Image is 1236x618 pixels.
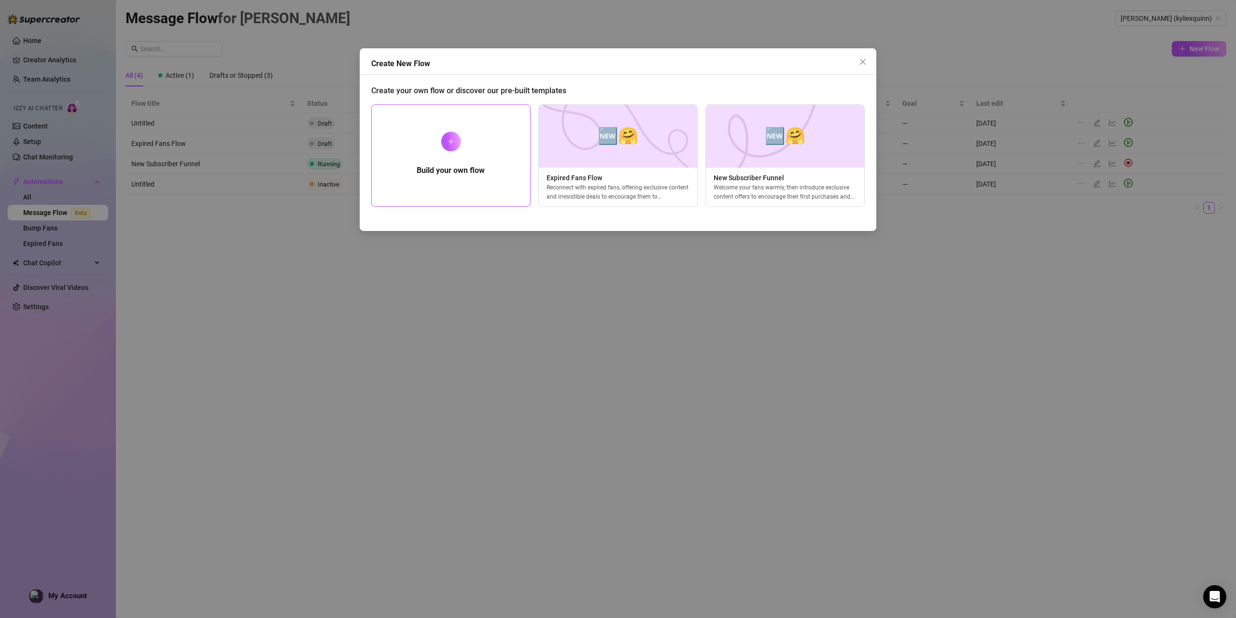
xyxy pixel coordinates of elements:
[539,183,697,201] div: Reconnect with expired fans, offering exclusive content and irresistible deals to encourage them ...
[855,54,871,70] button: Close
[371,58,876,70] div: Create New Flow
[598,123,638,149] span: 🆕🤗
[448,138,454,145] span: plus
[765,123,805,149] span: 🆕🤗
[539,172,697,183] span: Expired Fans Flow
[855,58,871,66] span: Close
[1203,585,1226,608] div: Open Intercom Messenger
[706,183,864,201] div: Welcome your fans warmly, then introduce exclusive content offers to encourage their first purcha...
[706,172,864,183] span: New Subscriber Funnel
[371,86,566,95] span: Create your own flow or discover our pre-built templates
[859,58,867,66] span: close
[417,165,485,176] h5: Build your own flow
